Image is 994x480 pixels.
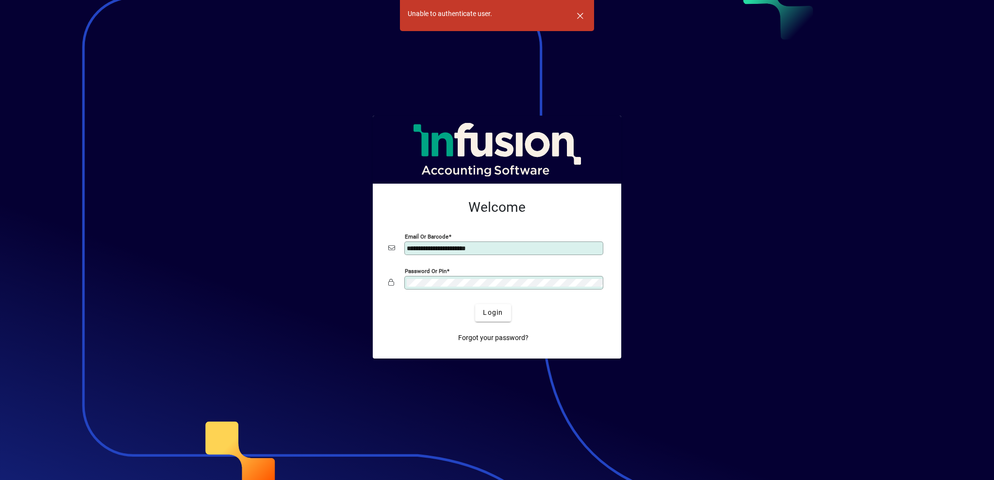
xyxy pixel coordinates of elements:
[458,333,529,343] span: Forgot your password?
[454,329,532,347] a: Forgot your password?
[405,233,448,240] mat-label: Email or Barcode
[405,267,447,274] mat-label: Password or Pin
[408,9,492,19] div: Unable to authenticate user.
[388,199,606,216] h2: Welcome
[475,304,511,322] button: Login
[568,4,592,27] button: Dismiss
[483,308,503,318] span: Login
